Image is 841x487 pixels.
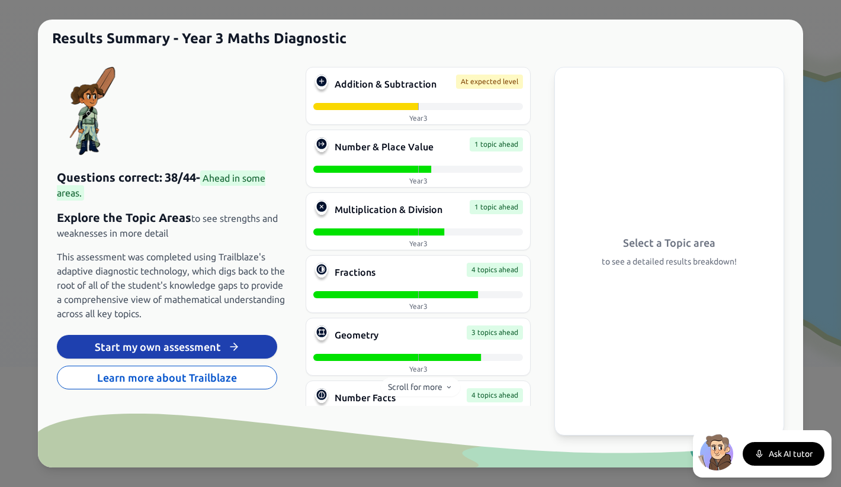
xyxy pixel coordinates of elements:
span: Year 3 [409,365,428,373]
img: Number & Place Value [313,137,330,156]
button: Learn more about Trailblaze [57,366,277,389]
span: 38 / 44 - [165,170,200,184]
span: This assessment was completed using Trailblaze's adaptive diagnostic technology, which digs back ... [57,250,287,321]
a: Learn more about Trailblaze [57,373,277,383]
span: Year 3 [409,114,428,122]
span: Multiplication & Division [335,202,442,217]
img: Fractions [313,263,330,282]
p: to see a detailed results breakdown! [602,256,737,267]
span: Number & Place Value [335,140,434,154]
span: Year 3 [409,302,428,310]
img: Multiplication & Division [313,200,330,219]
span: 3 topics ahead [467,325,523,340]
button: Start my own assessment [57,335,277,359]
span: Questions correct: [57,170,162,184]
span: 1 topic ahead [470,200,523,214]
span: Fractions [335,265,375,279]
a: Start my own assessment [57,342,277,353]
span: Explore the Topic Areas [57,211,191,224]
span: Year 3 [409,240,428,247]
h1: Results Summary - Year 3 Maths Diagnostic [38,20,803,48]
span: 1 topic ahead [470,137,523,151]
img: North [698,433,736,470]
p: Select a Topic area [602,234,737,251]
img: Number Facts [313,388,330,407]
span: Number Facts [335,391,396,405]
span: At expected level [456,75,523,89]
span: Geometry [335,328,378,342]
img: girl avatar [57,67,128,155]
img: Addition & Subtraction [313,75,330,93]
span: Scroll for more [388,381,442,393]
span: Addition & Subtraction [335,77,436,91]
span: to see strengths and weaknesses in more detail [57,213,278,238]
span: Year 3 [409,177,428,185]
span: 4 topics ahead [467,263,523,277]
img: Geometry [313,325,330,344]
button: Ask AI tutor [743,442,824,466]
span: Ahead in some areas. [57,170,265,201]
span: 4 topics ahead [467,388,523,402]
